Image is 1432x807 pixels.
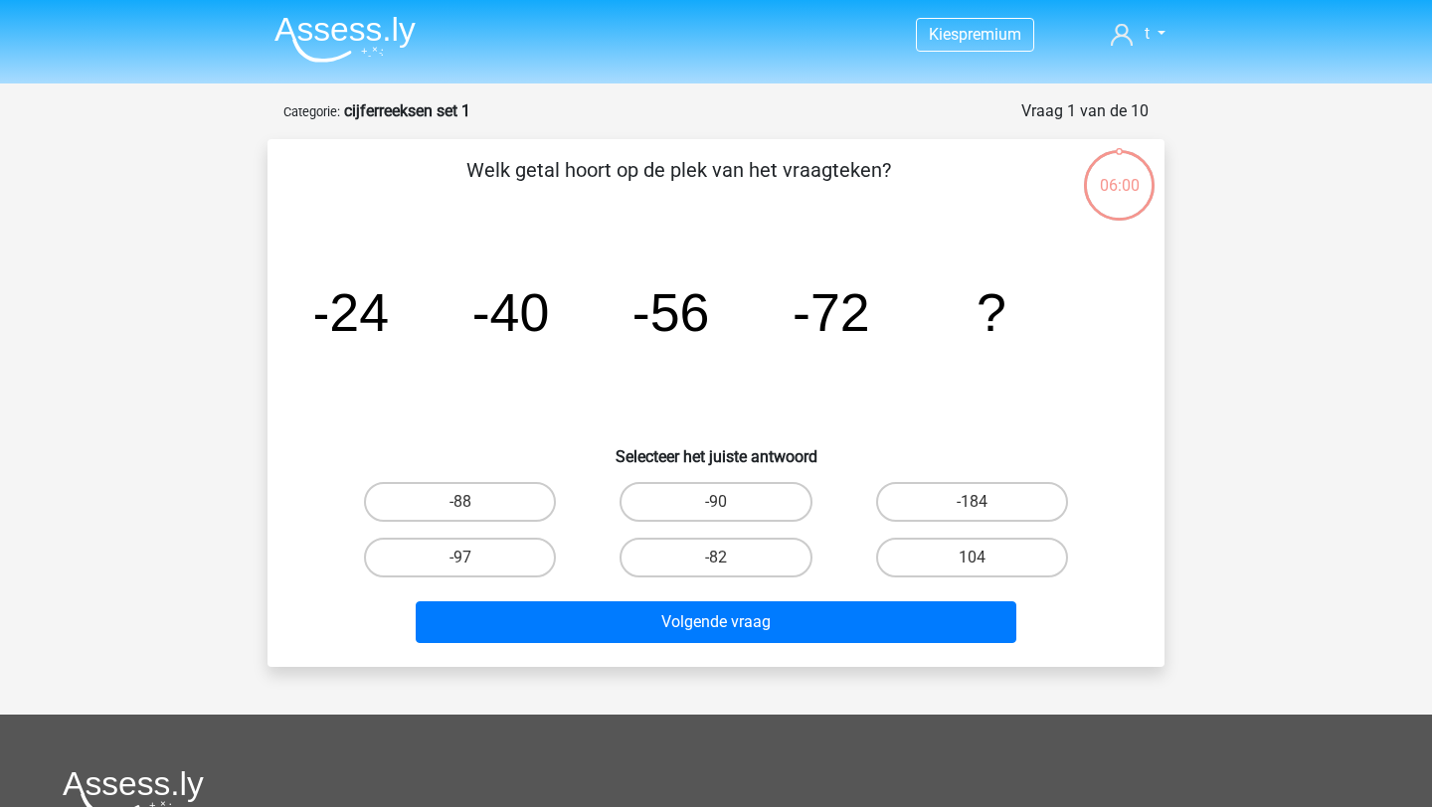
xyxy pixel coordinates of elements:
label: -82 [620,538,811,577]
tspan: -72 [793,282,870,342]
img: Assessly [274,16,416,63]
div: Vraag 1 van de 10 [1021,99,1149,123]
tspan: -56 [632,282,710,342]
label: -90 [620,482,811,522]
tspan: -40 [472,282,550,342]
button: Volgende vraag [416,601,1017,643]
a: Kiespremium [917,21,1033,48]
div: 06:00 [1082,148,1157,198]
small: Categorie: [283,104,340,119]
p: Welk getal hoort op de plek van het vraagteken? [299,155,1058,215]
span: premium [959,25,1021,44]
h6: Selecteer het juiste antwoord [299,431,1133,466]
tspan: -24 [311,282,389,342]
tspan: ? [977,282,1006,342]
label: -184 [876,482,1068,522]
label: -97 [364,538,556,577]
a: t [1103,22,1173,46]
label: 104 [876,538,1068,577]
span: t [1145,24,1150,43]
strong: cijferreeksen set 1 [344,101,470,120]
span: Kies [929,25,959,44]
label: -88 [364,482,556,522]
